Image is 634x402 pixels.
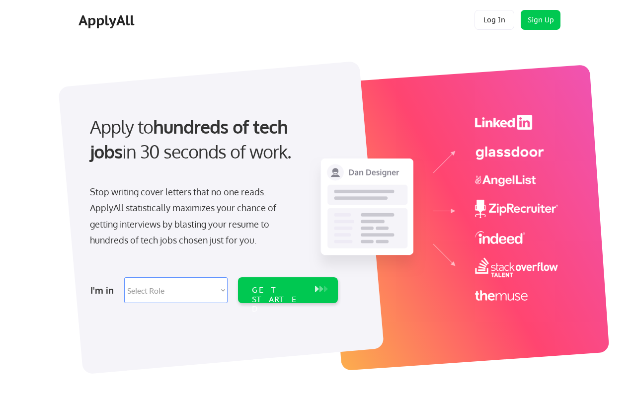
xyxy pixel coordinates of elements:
button: Sign Up [521,10,560,30]
button: Log In [475,10,514,30]
div: I'm in [90,282,118,298]
div: ApplyAll [79,12,137,29]
div: Stop writing cover letters that no one reads. ApplyAll statistically maximizes your chance of get... [90,184,294,248]
strong: hundreds of tech jobs [90,115,292,162]
div: GET STARTED [252,285,305,314]
div: Apply to in 30 seconds of work. [90,114,334,164]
